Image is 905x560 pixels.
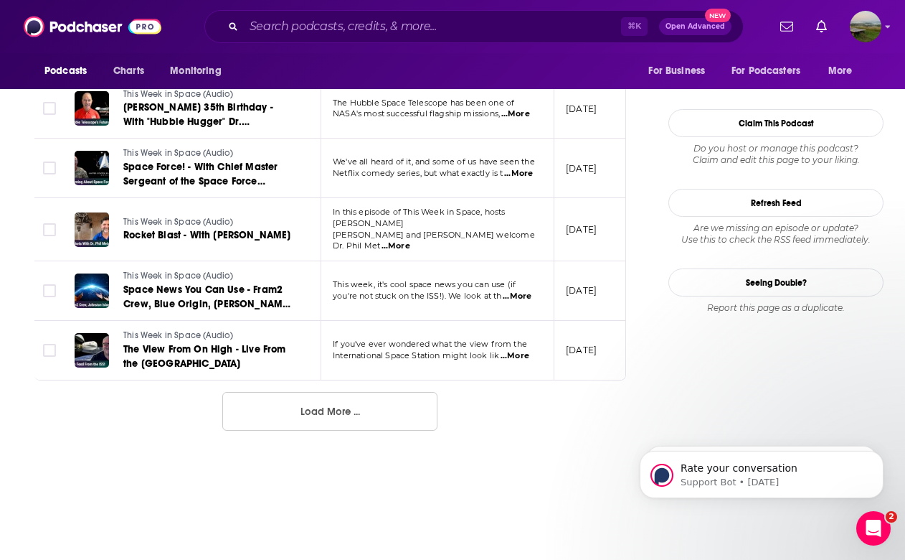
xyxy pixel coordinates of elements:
[24,13,161,40] img: Podchaser - Follow, Share and Rate Podcasts
[123,148,233,158] span: This Week in Space (Audio)
[123,217,233,227] span: This Week in Space (Audio)
[333,108,500,118] span: NASA's most successful flagship missions,
[113,61,144,81] span: Charts
[774,14,799,39] a: Show notifications dropdown
[668,302,883,314] div: Report this page as a duplicate.
[43,223,56,236] span: Toggle select row
[504,168,533,179] span: ...More
[665,23,725,30] span: Open Advanced
[44,61,87,81] span: Podcasts
[123,330,295,342] a: This Week in Space (Audio)
[123,161,278,202] span: Space Force! - With Chief Master Sergeant of the Space Force [PERSON_NAME]
[731,61,800,81] span: For Podcasters
[123,160,295,189] a: Space Force! - With Chief Master Sergeant of the Space Force [PERSON_NAME]
[123,216,294,229] a: This Week in Space (Audio)
[818,57,871,85] button: open menu
[668,269,883,297] a: Seeing Double?
[566,223,597,235] p: [DATE]
[160,57,240,85] button: open menu
[850,11,881,42] span: Logged in as hlrobbins
[705,9,731,22] span: New
[43,102,56,115] span: Toggle select row
[566,162,597,174] p: [DATE]
[123,88,295,101] a: This Week in Space (Audio)
[123,343,286,370] span: The View From On High - Live From the [GEOGRAPHIC_DATA]
[810,14,833,39] a: Show notifications dropdown
[566,284,597,297] p: [DATE]
[244,15,621,38] input: Search podcasts, credits, & more...
[648,61,705,81] span: For Business
[123,229,291,241] span: Rocket Blast - With [PERSON_NAME]
[856,511,891,546] iframe: Intercom live chat
[828,61,853,81] span: More
[333,279,516,289] span: This week, it's cool space news you can use (if
[123,271,233,281] span: This Week in Space (Audio)
[333,207,506,228] span: In this episode of This Week in Space, hosts [PERSON_NAME]
[501,108,530,120] span: ...More
[123,89,233,99] span: This Week in Space (Audio)
[850,11,881,42] img: User Profile
[659,18,731,35] button: Open AdvancedNew
[204,10,744,43] div: Search podcasts, credits, & more...
[104,57,153,85] a: Charts
[382,241,410,252] span: ...More
[123,101,273,142] span: [PERSON_NAME] 35th Birthday - With "Hubble Hugger" Dr. [PERSON_NAME]
[668,223,883,246] div: Are we missing an episode or update? Use this to check the RSS feed immediately.
[123,283,295,312] a: Space News You Can Use - Fram2 Crew, Blue Origin, [PERSON_NAME][GEOGRAPHIC_DATA], [GEOGRAPHIC_DATA]
[333,157,535,167] span: We've all heard of it, and some of us have seen the
[43,284,56,297] span: Toggle select row
[886,511,897,523] span: 2
[333,230,535,251] span: [PERSON_NAME] and [PERSON_NAME] welcome Dr. Phil Met
[123,228,294,243] a: Rocket Blast - With [PERSON_NAME]
[123,284,291,339] span: Space News You Can Use - Fram2 Crew, Blue Origin, [PERSON_NAME][GEOGRAPHIC_DATA], [GEOGRAPHIC_DATA]
[503,291,531,302] span: ...More
[333,168,503,178] span: Netflix comedy series, but what exactly is t
[501,350,529,362] span: ...More
[566,103,597,115] p: [DATE]
[43,162,56,174] span: Toggle select row
[850,11,881,42] button: Show profile menu
[668,189,883,217] button: Refresh Feed
[618,421,905,521] iframe: Intercom notifications message
[34,57,105,85] button: open menu
[170,61,221,81] span: Monitoring
[333,98,514,108] span: The Hubble Space Telescope has been one of
[123,342,295,371] a: The View From On High - Live From the [GEOGRAPHIC_DATA]
[566,344,597,356] p: [DATE]
[123,101,295,129] a: [PERSON_NAME] 35th Birthday - With "Hubble Hugger" Dr. [PERSON_NAME]
[43,344,56,357] span: Toggle select row
[668,109,883,137] button: Claim This Podcast
[621,17,648,36] span: ⌘ K
[333,291,502,301] span: you're not stuck on the ISS!). We look at th
[638,57,723,85] button: open menu
[222,392,437,431] button: Load More ...
[333,339,527,349] span: If you've ever wondered what the view from the
[668,143,883,154] span: Do you host or manage this podcast?
[123,330,233,340] span: This Week in Space (Audio)
[668,143,883,166] div: Claim and edit this page to your liking.
[123,147,295,160] a: This Week in Space (Audio)
[333,350,499,360] span: International Space Station might look lik
[123,270,295,283] a: This Week in Space (Audio)
[722,57,821,85] button: open menu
